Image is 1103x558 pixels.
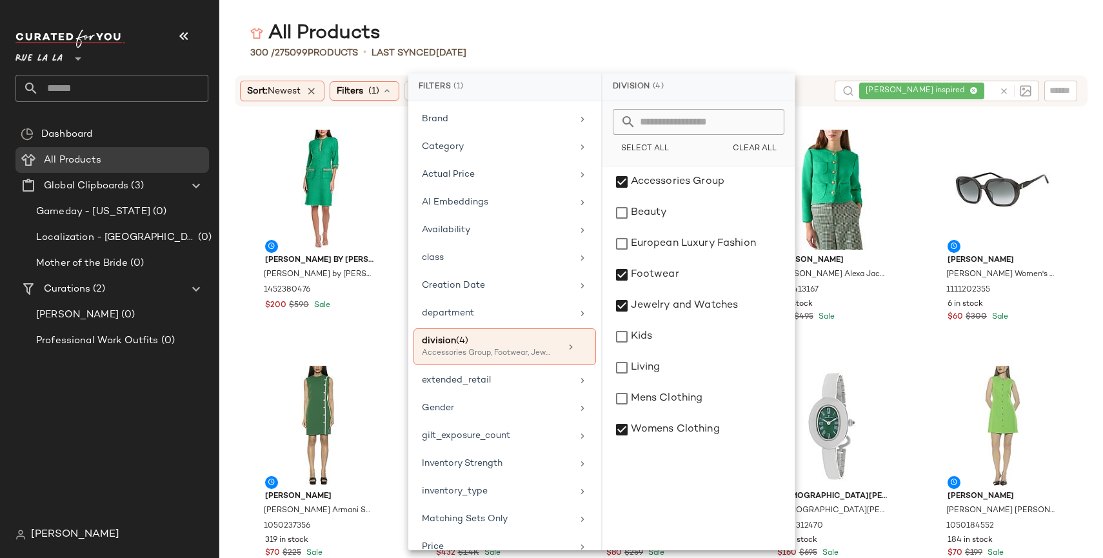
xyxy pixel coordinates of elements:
span: 1411413167 [776,284,819,296]
span: Sale [816,313,835,321]
span: 32 in stock [777,535,817,546]
div: Filters [408,74,601,101]
img: svg%3e [1020,85,1031,97]
div: Gender [422,401,572,415]
span: Clear All [731,144,776,154]
div: Creation Date [422,279,572,292]
span: Localization - [GEOGRAPHIC_DATA] [36,230,195,245]
p: Last synced [372,46,466,60]
span: Filters [337,85,363,98]
span: (0) [195,230,212,245]
span: (0) [128,256,144,271]
img: svg%3e [250,27,263,40]
span: [PERSON_NAME] [265,491,375,503]
span: [PERSON_NAME] by [PERSON_NAME] [265,255,375,266]
span: Sale [482,549,501,557]
div: Brand [422,112,572,126]
span: [DEMOGRAPHIC_DATA][PERSON_NAME] Women's Anora Watch [776,505,886,517]
span: $590 [289,300,309,312]
span: Curations [44,282,90,297]
span: 6 in stock [948,299,983,310]
div: Matching Sets Only [422,512,572,526]
span: Rue La La [15,44,63,67]
button: Clear All [724,140,784,158]
span: Professional Work Outfits [36,334,159,348]
span: (0) [159,334,175,348]
span: [DEMOGRAPHIC_DATA][PERSON_NAME] [777,491,887,503]
span: [PERSON_NAME] by [PERSON_NAME] Boucle Midi Dress [264,269,373,281]
img: 1050184552_RLLATH.jpg [937,366,1068,486]
span: $495 [794,312,813,323]
span: [DATE] [436,48,466,58]
span: 6010312470 [776,521,823,532]
span: Sale [820,549,839,557]
div: Inventory Strength [422,457,572,470]
div: class [422,251,572,264]
span: 1050237356 [264,521,310,532]
span: (1) [368,85,379,98]
img: svg%3e [15,530,26,540]
span: Sale [312,301,330,310]
div: division [422,334,561,348]
span: Sale [304,549,323,557]
span: (2) [90,282,104,297]
span: Sale [646,549,664,557]
span: Sale [985,549,1004,557]
span: 184 in stock [948,535,993,546]
button: Reset [404,81,446,101]
span: (3) [128,179,143,194]
span: [PERSON_NAME] [31,527,119,543]
button: Select All [613,140,677,158]
div: division [602,74,795,101]
span: $300 [966,312,987,323]
span: 300 / [250,48,275,58]
span: All Products [44,153,101,168]
span: [PERSON_NAME] inspired [866,85,969,97]
span: [PERSON_NAME] Armani Shift Dress [264,505,373,517]
span: • [363,45,366,61]
div: extended_retail [422,374,572,387]
div: Accessories Group, Footwear, Jewelry and Watches +1 more [422,348,551,359]
span: 1452380476 [264,284,310,296]
span: [PERSON_NAME] [777,255,887,266]
div: gilt_exposure_count [422,429,572,443]
div: Products [250,46,358,60]
span: Sale [989,313,1008,321]
div: Actual Price [422,168,572,181]
div: Availability [422,223,572,237]
span: (1) [453,81,464,93]
img: svg%3e [842,85,854,97]
img: svg%3e [21,128,34,141]
span: [PERSON_NAME] [36,308,119,323]
span: Select All [621,144,669,154]
img: 1050237356_RLLATH.jpg [255,366,385,486]
div: Price [422,540,572,553]
span: 319 in stock [265,535,308,546]
img: 1111202355_RLLATH.jpg [937,130,1068,250]
span: (0) [119,308,135,323]
span: Newest [268,86,301,96]
span: Mother of the Bride [36,256,128,271]
div: department [422,306,572,320]
span: Gameday - [US_STATE] [36,204,150,219]
span: [PERSON_NAME] [PERSON_NAME] [946,505,1056,517]
span: Sort: [247,85,301,98]
div: Category [422,140,572,154]
span: $200 [265,300,286,312]
span: 1050184552 [946,521,994,532]
img: 1452380476_RLLATH.jpg [255,130,385,250]
div: All Products [250,21,381,46]
span: [PERSON_NAME] [948,255,1057,266]
span: [PERSON_NAME] Women's [PERSON_NAME]/F/S 57mm Sunglasses [946,269,1056,281]
span: [PERSON_NAME] [948,491,1057,503]
span: (4) [456,336,468,346]
div: inventory_type [422,484,572,498]
img: cfy_white_logo.C9jOOHJF.svg [15,30,125,48]
span: Dashboard [41,127,92,142]
span: 1111202355 [946,284,990,296]
span: (0) [150,204,166,219]
span: Global Clipboards [44,179,128,194]
div: AI Embeddings [422,195,572,209]
span: $60 [948,312,963,323]
span: 275099 [275,48,308,58]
